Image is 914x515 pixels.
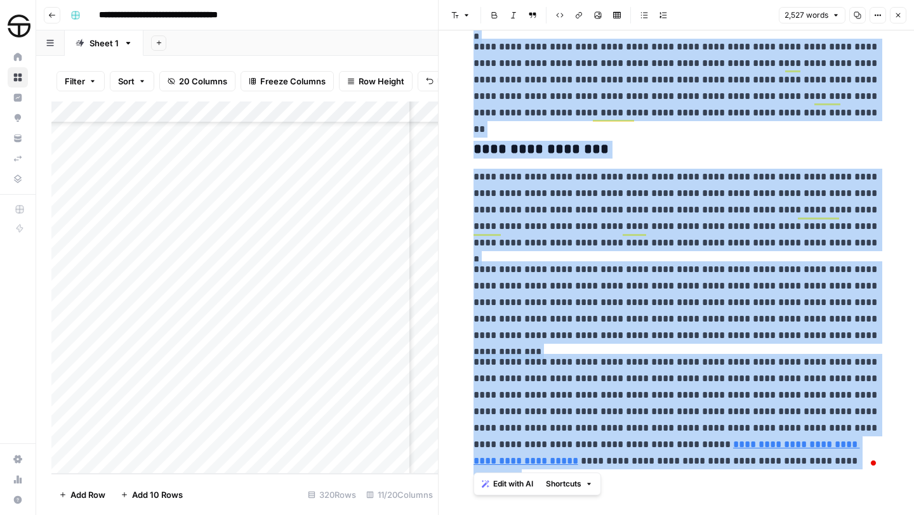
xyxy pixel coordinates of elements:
button: Sort [110,71,154,91]
span: Add Row [70,488,105,501]
div: 320 Rows [303,485,361,505]
span: 20 Columns [179,75,227,88]
button: Freeze Columns [241,71,334,91]
span: Sort [118,75,135,88]
button: Help + Support [8,490,28,510]
a: Insights [8,88,28,108]
span: Edit with AI [493,478,533,490]
span: Shortcuts [546,478,581,490]
a: Home [8,47,28,67]
button: Add 10 Rows [113,485,190,505]
button: Undo [418,71,467,91]
a: Your Data [8,128,28,148]
a: Data Library [8,169,28,189]
div: 11/20 Columns [361,485,438,505]
button: Workspace: SimpleTire [8,10,28,42]
span: 2,527 words [785,10,828,21]
button: Edit with AI [477,476,538,492]
button: Shortcuts [541,476,598,492]
a: Browse [8,67,28,88]
span: Freeze Columns [260,75,326,88]
button: Filter [56,71,105,91]
a: Syncs [8,148,28,169]
button: 2,527 words [779,7,845,23]
a: Usage [8,469,28,490]
div: Sheet 1 [89,37,119,49]
span: Add 10 Rows [132,488,183,501]
a: Sheet 1 [65,30,143,56]
button: 20 Columns [159,71,235,91]
button: Row Height [339,71,413,91]
a: Opportunities [8,108,28,128]
span: Row Height [359,75,404,88]
span: Filter [65,75,85,88]
a: Settings [8,449,28,469]
img: SimpleTire Logo [8,15,30,37]
button: Add Row [51,485,113,505]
